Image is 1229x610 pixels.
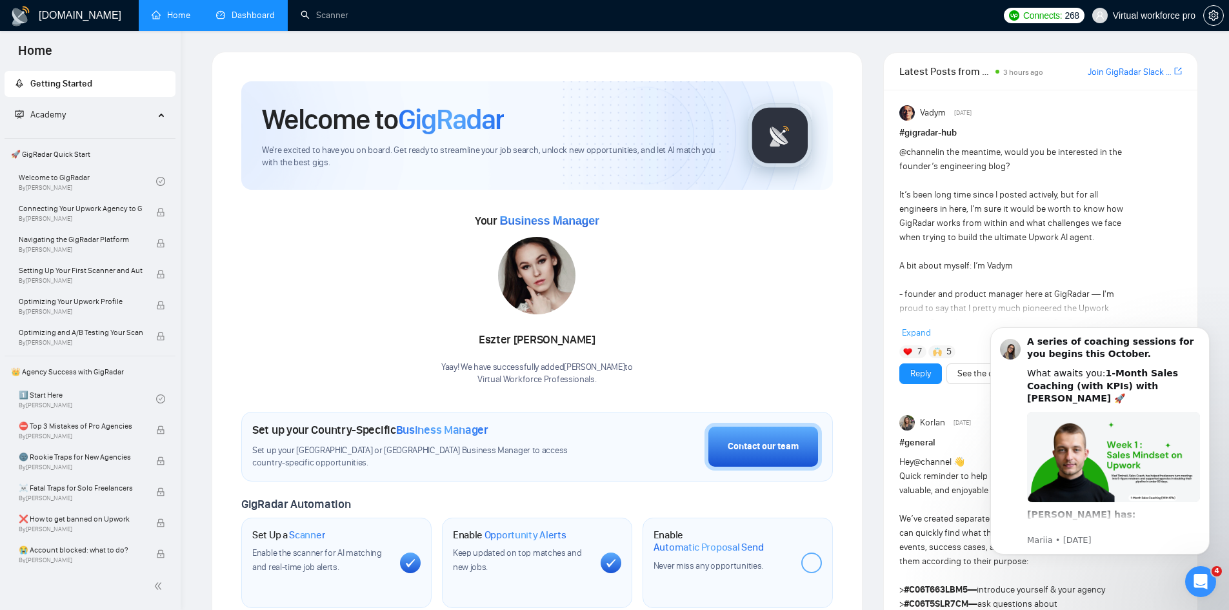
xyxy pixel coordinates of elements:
[904,598,977,609] strong: —
[475,214,599,228] span: Your
[453,529,566,542] h1: Enable
[30,109,66,120] span: Academy
[441,361,633,386] div: Yaay! We have successfully added [PERSON_NAME] to
[6,359,174,385] span: 👑 Agency Success with GigRadar
[899,105,915,121] img: Vadym
[654,529,791,554] h1: Enable
[899,147,937,158] span: @channel
[917,345,922,358] span: 7
[954,107,972,119] span: [DATE]
[154,580,166,593] span: double-left
[156,208,165,217] span: lock
[19,233,143,246] span: Navigating the GigRadar Platform
[15,110,24,119] span: fund-projection-screen
[954,456,964,467] span: 👋
[957,367,1014,381] a: See the details
[498,237,575,314] img: 1687292614877-83.jpg
[156,456,165,465] span: lock
[156,487,165,496] span: lock
[704,423,822,471] button: Contact our team
[6,141,174,167] span: 🚀 GigRadar Quick Start
[954,417,971,429] span: [DATE]
[904,598,968,609] span: #C06T5SLR7CM
[1095,11,1104,20] span: user
[19,264,143,277] span: Setting Up Your First Scanner and Auto-Bidder
[748,103,812,168] img: gigradar-logo.png
[396,423,488,437] span: Business Manager
[19,215,143,223] span: By [PERSON_NAME]
[728,440,799,454] div: Contact our team
[252,529,325,542] h1: Set Up a
[262,145,727,169] span: We're excited to have you on board. Get ready to streamline your job search, unlock new opportuni...
[1212,566,1222,576] span: 4
[19,482,143,494] span: ☠️ Fatal Traps for Solo Freelancers
[499,214,599,227] span: Business Manager
[156,425,165,434] span: lock
[262,102,504,137] h1: Welcome to
[1088,65,1172,79] a: Join GigRadar Slack Community
[19,167,156,196] a: Welcome to GigRadarBy[PERSON_NAME]
[19,494,143,502] span: By [PERSON_NAME]
[19,385,156,413] a: 1️⃣ Start HereBy[PERSON_NAME]
[252,423,488,437] h1: Set up your Country-Specific
[8,41,63,68] span: Home
[1064,8,1079,23] span: 268
[1203,5,1224,26] button: setting
[19,463,143,471] span: By [PERSON_NAME]
[19,326,143,339] span: Optimizing and A/B Testing Your Scanner for Better Results
[252,547,382,573] span: Enable the scanner for AI matching and real-time job alerts.
[920,106,946,120] span: Vadym
[241,497,350,511] span: GigRadar Automation
[19,246,143,254] span: By [PERSON_NAME]
[19,308,143,316] span: By [PERSON_NAME]
[1203,10,1224,21] a: setting
[156,239,165,248] span: lock
[1174,66,1182,76] span: export
[1185,566,1216,597] iframe: Intercom live chat
[971,311,1229,604] iframe: Intercom notifications message
[914,456,952,467] span: @channel
[156,394,165,403] span: check-circle
[152,10,190,21] a: homeHome
[1009,10,1019,21] img: upwork-logo.png
[15,79,24,88] span: rocket
[485,529,566,542] span: Opportunity Alerts
[156,270,165,279] span: lock
[19,432,143,440] span: By [PERSON_NAME]
[19,513,143,525] span: ❌ How to get banned on Upwork
[216,10,275,21] a: dashboardDashboard
[899,415,915,431] img: Korlan
[19,544,143,556] span: 😭 Account blocked: what to do?
[156,177,165,186] span: check-circle
[5,71,175,97] li: Getting Started
[1174,65,1182,77] a: export
[453,547,582,573] span: Keep updated on top matches and new jobs.
[19,277,143,285] span: By [PERSON_NAME]
[899,63,992,79] span: Latest Posts from the GigRadar Community
[903,347,912,356] img: ❤️
[904,584,968,595] span: #C06T663LBM5
[156,549,165,558] span: lock
[933,347,942,356] img: 🙌
[19,451,143,463] span: 🌚 Rookie Traps for New Agencies
[1023,8,1062,23] span: Connects:
[654,541,764,554] span: Automatic Proposal Send
[19,202,143,215] span: Connecting Your Upwork Agency to GigRadar
[902,327,931,338] span: Expand
[441,329,633,351] div: Eszter [PERSON_NAME]
[920,416,945,430] span: Korlan
[1003,68,1043,77] span: 3 hours ago
[946,363,1025,384] button: See the details
[398,102,504,137] span: GigRadar
[301,10,348,21] a: searchScanner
